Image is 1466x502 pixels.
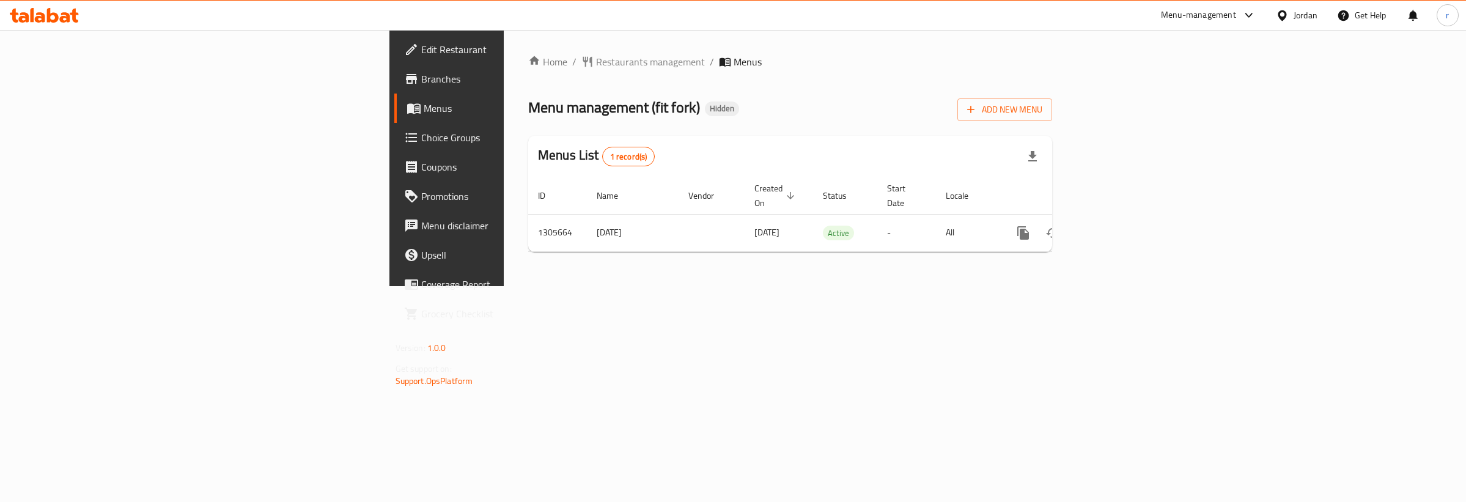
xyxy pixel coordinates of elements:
span: 1.0.0 [427,340,446,356]
span: Menu disclaimer [421,218,624,233]
span: Restaurants management [596,54,705,69]
span: Promotions [421,189,624,204]
button: more [1009,218,1038,248]
span: Coverage Report [421,277,624,292]
div: Total records count [602,147,655,166]
a: Grocery Checklist [394,299,634,328]
li: / [710,54,714,69]
span: Version: [396,340,425,356]
a: Restaurants management [581,54,705,69]
span: Coupons [421,160,624,174]
div: Export file [1018,142,1047,171]
span: 1 record(s) [603,151,655,163]
nav: breadcrumb [528,54,1052,69]
div: Hidden [705,102,739,116]
span: Start Date [887,181,921,210]
span: Hidden [705,103,739,114]
a: Menus [394,94,634,123]
a: Upsell [394,240,634,270]
td: - [877,214,936,251]
a: Edit Restaurant [394,35,634,64]
a: Coverage Report [394,270,634,299]
span: Grocery Checklist [421,306,624,321]
span: Edit Restaurant [421,42,624,57]
span: Branches [421,72,624,86]
span: Menus [734,54,762,69]
h2: Menus List [538,146,655,166]
td: All [936,214,999,251]
table: enhanced table [528,177,1136,252]
span: Menus [424,101,624,116]
span: Status [823,188,863,203]
span: Created On [754,181,798,210]
div: Menu-management [1161,8,1236,23]
span: Upsell [421,248,624,262]
span: Choice Groups [421,130,624,145]
a: Promotions [394,182,634,211]
a: Choice Groups [394,123,634,152]
span: Add New Menu [967,102,1042,117]
span: Locale [946,188,984,203]
span: [DATE] [754,224,779,240]
button: Change Status [1038,218,1067,248]
a: Menu disclaimer [394,211,634,240]
span: Name [597,188,634,203]
a: Coupons [394,152,634,182]
span: Active [823,226,854,240]
span: r [1446,9,1449,22]
a: Branches [394,64,634,94]
div: Jordan [1294,9,1317,22]
span: ID [538,188,561,203]
th: Actions [999,177,1136,215]
span: Get support on: [396,361,452,377]
a: Support.OpsPlatform [396,373,473,389]
button: Add New Menu [957,98,1052,121]
span: Vendor [688,188,730,203]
